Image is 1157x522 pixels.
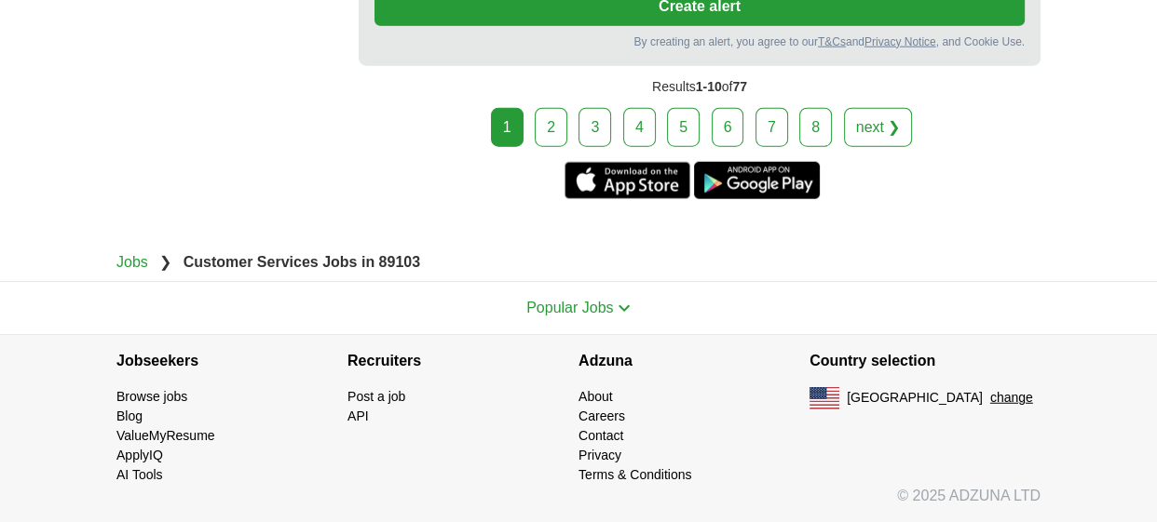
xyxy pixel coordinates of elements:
a: ValueMyResume [116,428,215,443]
a: Blog [116,408,143,423]
div: 1 [491,108,524,147]
a: Get the iPhone app [565,162,690,199]
button: change [990,388,1033,408]
img: toggle icon [618,304,631,313]
a: About [578,389,613,404]
a: 3 [578,108,611,147]
img: US flag [810,387,839,409]
a: 7 [755,108,788,147]
a: Terms & Conditions [578,467,691,482]
span: Popular Jobs [526,300,613,315]
a: ApplyIQ [116,448,163,462]
div: © 2025 ADZUNA LTD [102,485,1055,522]
span: 1-10 [696,79,722,94]
a: AI Tools [116,467,163,482]
a: 4 [623,108,656,147]
strong: Customer Services Jobs in 89103 [184,254,420,270]
a: Privacy [578,448,621,462]
div: By creating an alert, you agree to our and , and Cookie Use. [374,33,1025,50]
a: API [347,408,369,423]
a: Jobs [116,254,148,270]
div: Results of [359,66,1041,108]
span: ❯ [159,254,171,270]
a: next ❯ [844,108,913,147]
a: Browse jobs [116,389,187,404]
a: Get the Android app [694,162,820,199]
span: [GEOGRAPHIC_DATA] [847,388,983,408]
a: Post a job [347,389,405,404]
a: 5 [667,108,700,147]
span: 77 [732,79,747,94]
h4: Country selection [810,335,1041,387]
a: T&Cs [818,35,846,48]
a: 8 [799,108,832,147]
a: 6 [712,108,744,147]
a: Privacy Notice [864,35,936,48]
a: Careers [578,408,625,423]
a: Contact [578,428,623,443]
a: 2 [535,108,567,147]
